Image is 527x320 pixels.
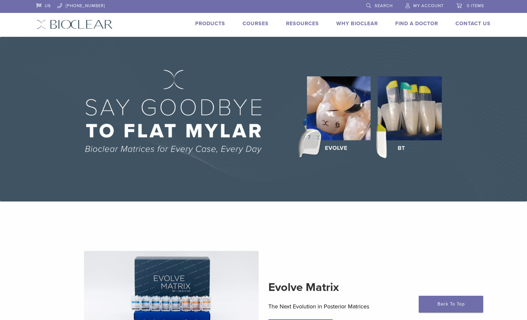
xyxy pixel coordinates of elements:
[413,3,444,8] span: My Account
[419,296,483,313] a: Back To Top
[268,280,443,295] h2: Evolve Matrix
[195,20,225,27] a: Products
[243,20,269,27] a: Courses
[268,302,443,311] p: The Next Evolution in Posterior Matrices
[36,20,113,29] img: Bioclear
[455,20,491,27] a: Contact Us
[286,20,319,27] a: Resources
[336,20,378,27] a: Why Bioclear
[395,20,438,27] a: Find A Doctor
[375,3,393,8] span: Search
[467,3,484,8] span: 0 items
